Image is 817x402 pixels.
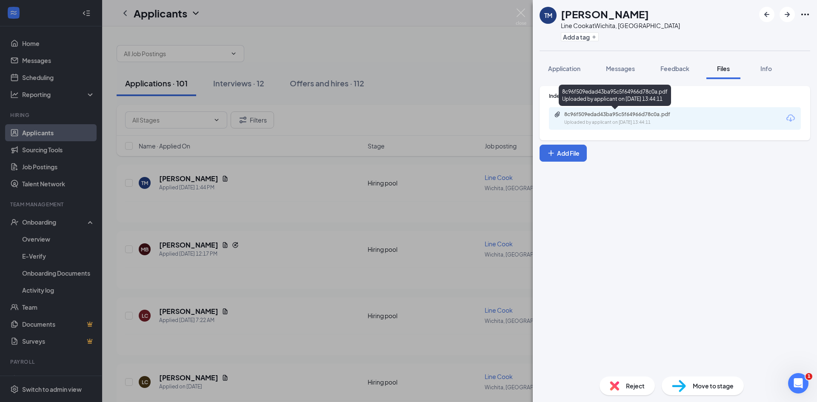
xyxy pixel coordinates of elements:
[564,119,692,126] div: Uploaded by applicant on [DATE] 13:44:11
[762,9,772,20] svg: ArrowLeftNew
[786,113,796,123] svg: Download
[780,7,795,22] button: ArrowRight
[554,111,692,126] a: Paperclip8c96f509edad43ba95c5f64966d78c0a.pdfUploaded by applicant on [DATE] 13:44:11
[561,32,599,41] button: PlusAdd a tag
[760,65,772,72] span: Info
[559,85,671,106] div: 8c96f509edad43ba95c5f64966d78c0a.pdf Uploaded by applicant on [DATE] 13:44:11
[540,145,587,162] button: Add FilePlus
[544,11,552,20] div: TM
[693,381,734,391] span: Move to stage
[660,65,689,72] span: Feedback
[564,111,683,118] div: 8c96f509edad43ba95c5f64966d78c0a.pdf
[717,65,730,72] span: Files
[800,9,810,20] svg: Ellipses
[759,7,774,22] button: ArrowLeftNew
[561,7,649,21] h1: [PERSON_NAME]
[548,65,580,72] span: Application
[591,34,597,40] svg: Plus
[547,149,555,157] svg: Plus
[782,9,792,20] svg: ArrowRight
[806,373,812,380] span: 1
[626,381,645,391] span: Reject
[554,111,561,118] svg: Paperclip
[549,92,801,100] div: Indeed Resume
[606,65,635,72] span: Messages
[788,373,808,393] iframe: Intercom live chat
[561,21,680,30] div: Line Cook at Wichita, [GEOGRAPHIC_DATA]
